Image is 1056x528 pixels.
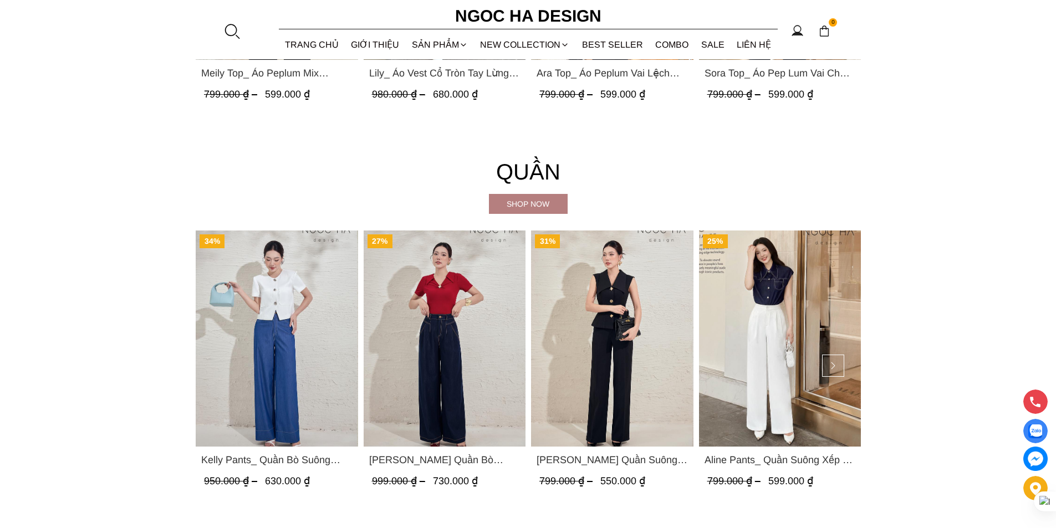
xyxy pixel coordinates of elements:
[704,65,855,81] a: Link to Sora Top_ Áo Pep Lum Vai Chờm Đính Cúc 2 Bên Màu Đen A1081
[768,89,813,100] span: 599.000 ₫
[196,154,861,189] h4: Quần
[371,89,427,100] span: 980.000 ₫
[489,194,568,214] a: Shop now
[1028,424,1042,438] img: Display image
[201,452,353,468] span: Kelly Pants_ Quần Bò Suông Màu Xanh Q066
[537,452,688,468] a: Link to Lara Pants_ Quần Suông Trắng Q059
[698,230,861,447] a: Product image - Aline Pants_ Quần Suông Xếp Ly Mềm Q063
[369,65,520,81] span: Lily_ Áo Vest Cổ Tròn Tay Lừng Mix Chân Váy Lưới Màu Hồng A1082+CV140
[704,452,855,468] a: Link to Aline Pants_ Quần Suông Xếp Ly Mềm Q063
[489,198,568,210] div: Shop now
[704,452,855,468] span: Aline Pants_ Quần Suông Xếp Ly Mềm Q063
[1023,419,1048,443] a: Display image
[576,30,650,59] a: BEST SELLER
[537,65,688,81] a: Link to Ara Top_ Áo Peplum Vai Lệch Đính Cúc Màu Đen A1084
[531,230,693,447] a: Product image - Lara Pants_ Quần Suông Trắng Q059
[707,89,763,100] span: 799.000 ₫
[539,476,595,487] span: 799.000 ₫
[432,476,477,487] span: 730.000 ₫
[600,476,645,487] span: 550.000 ₫
[768,476,813,487] span: 599.000 ₫
[432,89,477,100] span: 680.000 ₫
[695,30,731,59] a: SALE
[474,30,576,59] a: NEW COLLECTION
[371,476,427,487] span: 999.000 ₫
[537,65,688,81] span: Ara Top_ Áo Peplum Vai Lệch Đính Cúc Màu Đen A1084
[196,230,358,447] a: Product image - Kelly Pants_ Quần Bò Suông Màu Xanh Q066
[818,25,830,37] img: img-CART-ICON-ksit0nf1
[406,30,475,59] div: SẢN PHẨM
[279,30,345,59] a: TRANG CHỦ
[369,452,520,468] a: Link to Kaytlyn Pants_ Quần Bò Suông Xếp LY Màu Xanh Đậm Q065
[265,89,310,100] span: 599.000 ₫
[731,30,778,59] a: LIÊN HỆ
[345,30,406,59] a: GIỚI THIỆU
[201,65,353,81] span: Meily Top_ Áo Peplum Mix Choàng Vai Vải Tơ Màu Trắng A1086
[1023,447,1048,471] a: messenger
[600,89,645,100] span: 599.000 ₫
[829,18,838,27] span: 0
[707,476,763,487] span: 799.000 ₫
[201,452,353,468] a: Link to Kelly Pants_ Quần Bò Suông Màu Xanh Q066
[363,230,526,447] a: Product image - Kaytlyn Pants_ Quần Bò Suông Xếp LY Màu Xanh Đậm Q065
[649,30,695,59] a: Combo
[265,476,310,487] span: 630.000 ₫
[369,65,520,81] a: Link to Lily_ Áo Vest Cổ Tròn Tay Lừng Mix Chân Váy Lưới Màu Hồng A1082+CV140
[201,65,353,81] a: Link to Meily Top_ Áo Peplum Mix Choàng Vai Vải Tơ Màu Trắng A1086
[539,89,595,100] span: 799.000 ₫
[369,452,520,468] span: [PERSON_NAME] Quần Bò Suông Xếp LY Màu Xanh Đậm Q065
[704,65,855,81] span: Sora Top_ Áo Pep Lum Vai Chờm Đính Cúc 2 Bên Màu Đen A1081
[204,476,260,487] span: 950.000 ₫
[204,89,260,100] span: 799.000 ₫
[445,3,611,29] a: Ngoc Ha Design
[537,452,688,468] span: [PERSON_NAME] Quần Suông Trắng Q059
